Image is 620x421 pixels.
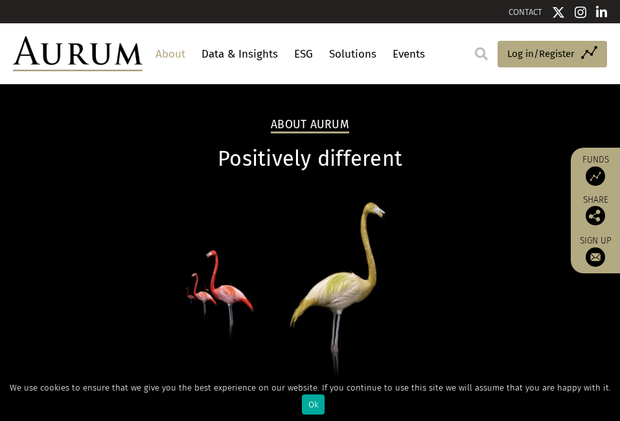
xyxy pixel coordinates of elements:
[577,154,614,186] a: Funds
[509,7,542,17] a: CONTACT
[198,42,281,66] a: Data & Insights
[326,42,380,66] a: Solutions
[586,206,605,225] img: Share this post
[577,235,614,267] a: Sign up
[389,42,428,66] a: Events
[271,118,349,133] h2: About Aurum
[13,146,607,172] h1: Positively different
[575,6,586,19] img: Instagram icon
[302,394,325,415] div: Ok
[552,6,565,19] img: Twitter icon
[586,166,605,186] img: Access Funds
[13,36,143,71] img: Aurum
[152,42,189,66] a: About
[577,196,614,225] div: Share
[596,6,608,19] img: Linkedin icon
[507,46,575,62] span: Log in/Register
[475,47,488,60] img: search.svg
[498,41,607,68] a: Log in/Register
[291,42,316,66] a: ESG
[586,247,605,267] img: Sign up to our newsletter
